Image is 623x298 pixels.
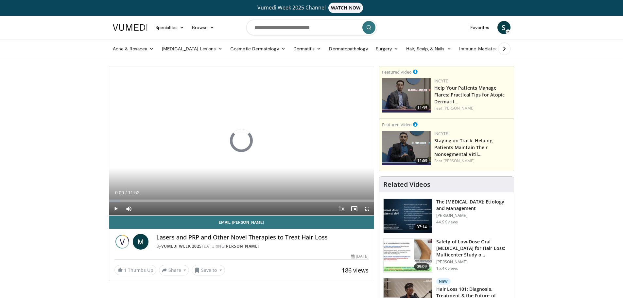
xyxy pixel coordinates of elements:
span: WATCH NOW [328,3,363,13]
span: / [126,190,127,195]
input: Search topics, interventions [246,20,377,35]
h4: Lasers and PRP and Other Novel Therapies to Treat Hair Loss [156,234,369,241]
a: [PERSON_NAME] [443,105,475,111]
a: Staying on Track: Helping Patients Maintain Their Nonsegmental Vitil… [434,137,493,157]
a: Help Your Patients Manage Flares: Practical Tips for Atopic Dermatit… [434,85,505,105]
a: 1 Thumbs Up [114,265,156,275]
div: Feat. [434,105,511,111]
a: M [133,234,148,250]
button: Save to [192,265,225,275]
h4: Related Videos [383,181,430,188]
video-js: Video Player [109,66,374,216]
button: Share [159,265,189,275]
a: Immune-Mediated [455,42,508,55]
a: 11:35 [382,78,431,113]
p: [PERSON_NAME] [436,213,510,218]
small: Featured Video [382,69,412,75]
a: Vumedi Week 2025 ChannelWATCH NOW [114,3,510,13]
button: Mute [122,202,135,215]
img: Vumedi Week 2025 [114,234,130,250]
button: Play [109,202,122,215]
button: Enable picture-in-picture mode [348,202,361,215]
span: 11:52 [128,190,139,195]
span: 186 views [342,266,369,274]
img: 83a686ce-4f43-4faf-a3e0-1f3ad054bd57.150x105_q85_crop-smart_upscale.jpg [384,239,432,273]
a: Surgery [372,42,403,55]
p: 44.9K views [436,219,458,225]
a: 11:59 [382,131,431,165]
p: [PERSON_NAME] [436,259,510,265]
a: [MEDICAL_DATA] Lesions [158,42,227,55]
a: [PERSON_NAME] [224,243,259,249]
div: Feat. [434,158,511,164]
img: 601112bd-de26-4187-b266-f7c9c3587f14.png.150x105_q85_crop-smart_upscale.jpg [382,78,431,113]
a: Favorites [466,21,493,34]
small: Featured Video [382,122,412,128]
a: 37:14 The [MEDICAL_DATA]: Etiology and Management [PERSON_NAME] 44.9K views [383,199,510,233]
a: Browse [188,21,218,34]
a: Incyte [434,78,448,84]
p: New [436,278,451,285]
img: VuMedi Logo [113,24,147,31]
h3: Safety of Low-Dose Oral [MEDICAL_DATA] for Hair Loss: Multicenter Study o… [436,238,510,258]
a: Dermatopathology [325,42,372,55]
a: Acne & Rosacea [109,42,158,55]
a: [PERSON_NAME] [443,158,475,164]
a: Email [PERSON_NAME] [109,216,374,229]
a: 09:09 Safety of Low-Dose Oral [MEDICAL_DATA] for Hair Loss: Multicenter Study o… [PERSON_NAME] 15... [383,238,510,273]
h3: The [MEDICAL_DATA]: Etiology and Management [436,199,510,212]
span: 11:59 [415,158,429,164]
button: Fullscreen [361,202,374,215]
div: [DATE] [351,254,369,259]
span: 09:09 [414,263,430,270]
div: Progress Bar [109,200,374,202]
a: Dermatitis [289,42,325,55]
p: 15.4K views [436,266,458,271]
a: Specialties [151,21,188,34]
span: 11:35 [415,105,429,111]
a: Hair, Scalp, & Nails [402,42,455,55]
button: Playback Rate [335,202,348,215]
div: By FEATURING [156,243,369,249]
span: 0:00 [115,190,124,195]
img: fe0751a3-754b-4fa7-bfe3-852521745b57.png.150x105_q85_crop-smart_upscale.jpg [382,131,431,165]
a: Cosmetic Dermatology [226,42,289,55]
a: S [497,21,511,34]
span: 37:14 [414,224,430,230]
a: Incyte [434,131,448,136]
a: Vumedi Week 2025 [161,243,202,249]
span: 1 [124,267,127,273]
img: c5af237d-e68a-4dd3-8521-77b3daf9ece4.150x105_q85_crop-smart_upscale.jpg [384,199,432,233]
